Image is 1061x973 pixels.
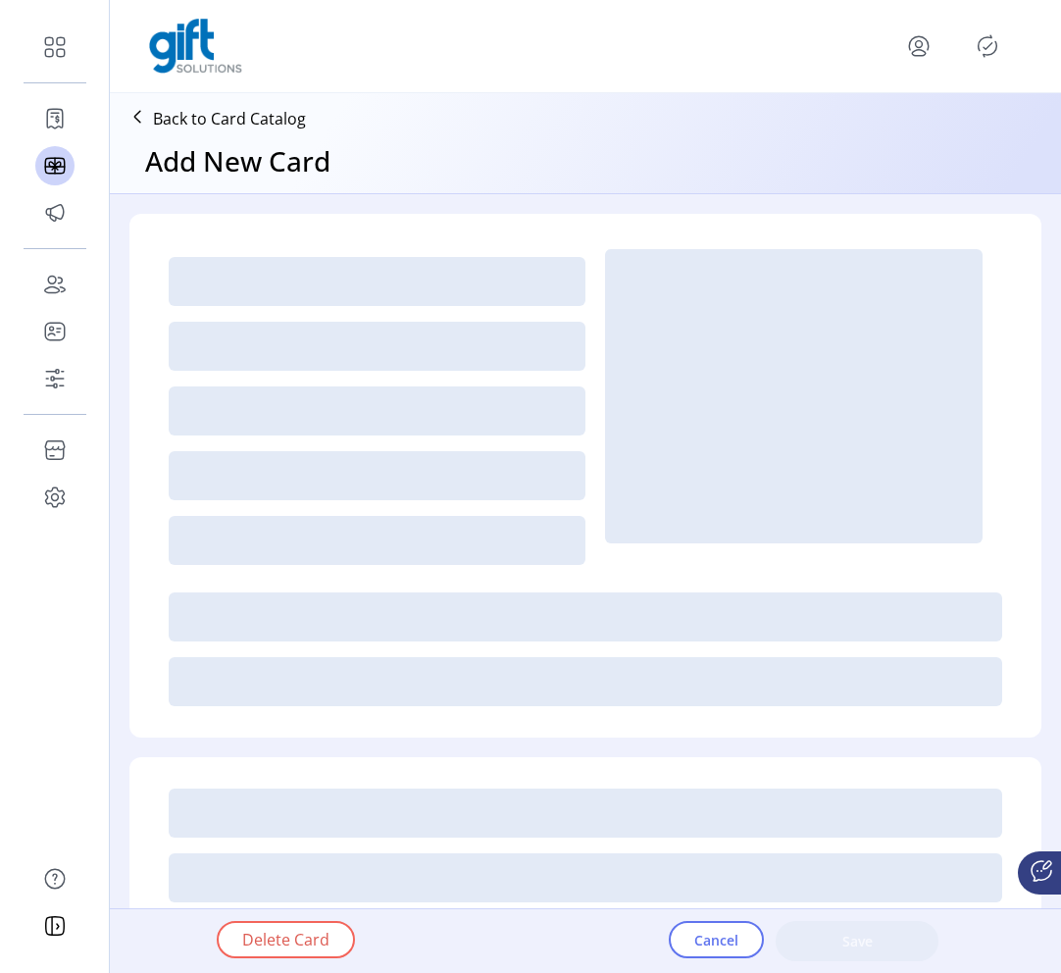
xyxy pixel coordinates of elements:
[145,140,330,181] h3: Add New Card
[153,107,306,130] p: Back to Card Catalog
[972,30,1003,62] button: Publisher Panel
[242,928,329,951] span: Delete Card
[149,19,242,74] img: logo
[903,30,935,62] button: menu
[217,921,355,958] button: Delete Card
[669,921,764,958] button: Cancel
[694,930,738,950] span: Cancel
